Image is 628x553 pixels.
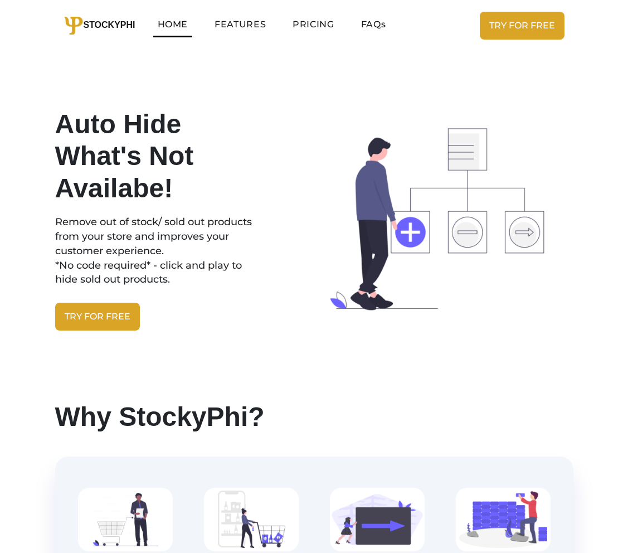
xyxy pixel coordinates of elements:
[456,488,551,551] img: No Coding
[153,13,193,37] a: HOME
[55,108,306,205] h1: Auto Hide What's Not Availabe!
[204,488,299,551] img: Back In Stock
[210,13,270,36] a: FEATURES
[480,12,564,40] a: TRY FOR FREE
[55,401,573,433] h1: Why StockyPhi?
[288,13,338,36] a: PRICING
[357,13,391,36] a: FAQs
[55,303,140,331] a: TRY FOR FREE
[330,488,425,551] img: Redirect
[64,14,135,37] a: STOCKYPHI
[64,17,84,35] img: logo
[78,488,173,551] img: Out of Stock
[323,107,556,332] img: stockyphi home
[55,209,306,294] p: Remove out of stock/ sold out products from your store and improves your customer experience. *No...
